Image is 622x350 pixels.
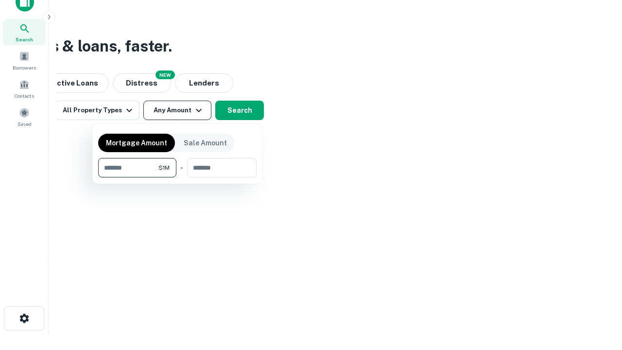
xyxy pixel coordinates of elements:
span: $1M [158,163,170,172]
p: Mortgage Amount [106,138,167,148]
iframe: Chat Widget [573,272,622,319]
div: - [180,158,183,177]
p: Sale Amount [184,138,227,148]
